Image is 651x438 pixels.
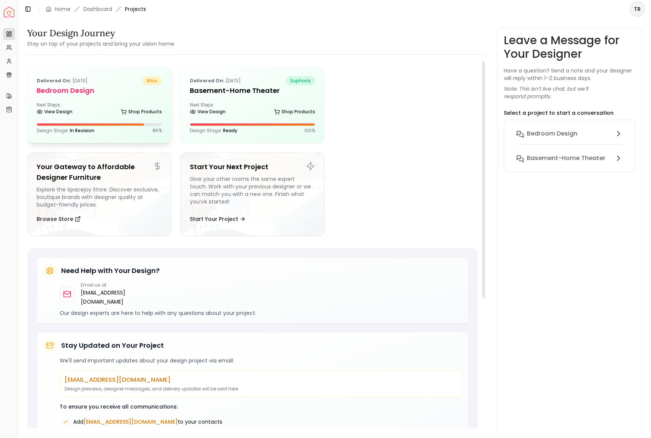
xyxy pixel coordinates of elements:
h3: Your Design Journey [27,27,174,39]
p: Design Stage: [37,128,94,134]
img: Spacejoy Logo [4,7,14,17]
p: Note: This isn’t live chat, but we’ll respond promptly. [504,85,636,100]
button: Basement-Home theater [510,151,629,166]
a: Home [55,5,71,13]
span: bliss [142,76,162,85]
div: Explore the Spacejoy Store. Discover exclusive, boutique brands with designer quality at budget-f... [37,186,162,208]
span: Projects [125,5,146,13]
button: TR [630,2,645,17]
h5: Your Gateway to Affordable Designer Furniture [37,162,162,183]
h5: Basement-Home theater [190,85,315,96]
h5: Stay Updated on Your Project [61,340,164,351]
a: [EMAIL_ADDRESS][DOMAIN_NAME] [81,288,151,306]
div: Next Steps: [190,102,315,117]
h5: Bedroom design [37,85,162,96]
nav: breadcrumb [46,5,146,13]
a: Spacejoy [4,7,14,17]
span: Ready [223,127,237,134]
p: [DATE] [190,76,241,85]
button: Bedroom design [510,126,629,151]
p: Have a question? Send a note and your designer will reply within 1–2 business days. [504,67,636,82]
div: Give your other rooms the same expert touch. Work with your previous designer or we can match you... [190,175,315,208]
button: Browse Store [37,211,81,227]
a: Shop Products [274,106,315,117]
p: Design Stage: [190,128,237,134]
span: euphoria [286,76,315,85]
p: Email us at [81,282,151,288]
p: 86 % [152,128,162,134]
b: Delivered on: [190,77,225,84]
h6: Basement-Home theater [527,154,605,163]
p: Select a project to start a conversation [504,109,614,117]
p: [DATE] [37,76,88,85]
div: Next Steps: [37,102,162,117]
h6: Bedroom design [527,129,577,138]
p: We'll send important updates about your design project via email: [60,357,462,364]
h5: Start Your Next Project [190,162,315,172]
h5: Need Help with Your Design? [61,265,160,276]
p: 100 % [304,128,315,134]
button: Start Your Project [190,211,246,227]
span: [EMAIL_ADDRESS][DOMAIN_NAME] [83,418,178,426]
a: Shop Products [121,106,162,117]
p: [EMAIL_ADDRESS][DOMAIN_NAME] [65,375,457,384]
a: Your Gateway to Affordable Designer FurnitureExplore the Spacejoy Store. Discover exclusive, bout... [27,152,171,236]
a: Start Your Next ProjectGive your other rooms the same expert touch. Work with your previous desig... [180,152,325,236]
a: View Design [37,106,72,117]
span: In Revision [70,127,94,134]
b: Delivered on: [37,77,71,84]
span: Add to your contacts [73,418,222,426]
small: Stay on top of your projects and bring your vision home [27,40,174,48]
p: To ensure you receive all communications: [60,403,462,410]
p: Design previews, designer messages, and delivery updates will be sent here [65,386,457,392]
span: TR [631,2,644,16]
a: Dashboard [83,5,112,13]
a: View Design [190,106,226,117]
h3: Leave a Message for Your Designer [504,34,636,61]
p: Our design experts are here to help with any questions about your project. [60,309,462,317]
